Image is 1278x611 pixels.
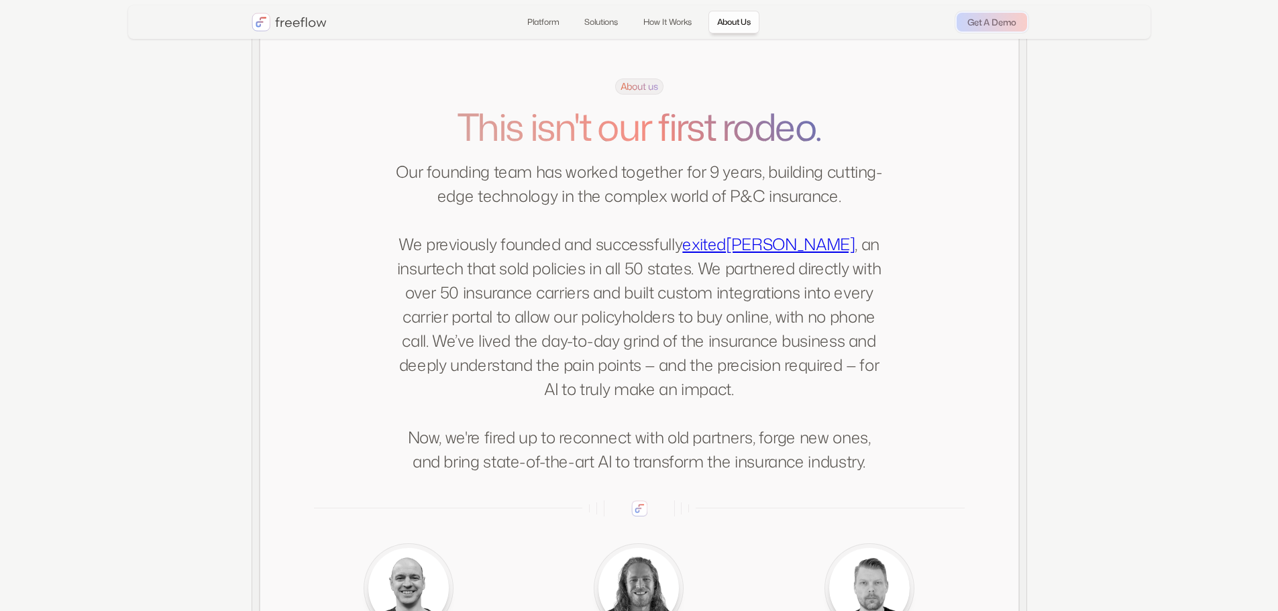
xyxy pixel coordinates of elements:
a: Get A Demo [957,13,1027,32]
p: Our founding team has worked together for 9 years, building cutting-edge technology in the comple... [395,160,884,474]
h1: This isn't our first rodeo. [395,105,884,148]
a: About Us [708,11,759,34]
span: About us [615,78,663,95]
a: Platform [519,11,568,34]
a: [PERSON_NAME] [726,233,855,256]
a: exited [682,233,726,256]
a: home [252,13,327,32]
a: Solutions [576,11,627,34]
a: How It Works [635,11,700,34]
